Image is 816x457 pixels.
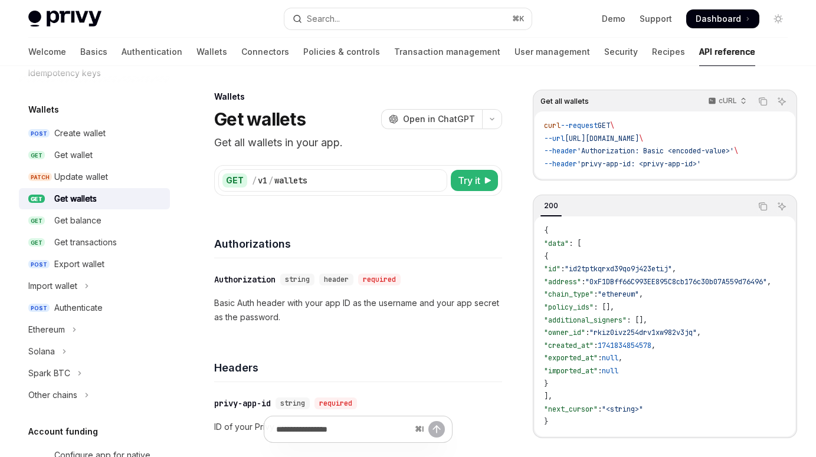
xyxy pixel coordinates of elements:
[28,388,77,402] div: Other chains
[54,301,103,315] div: Authenticate
[569,239,581,248] span: : [
[540,199,562,213] div: 200
[561,121,598,130] span: --request
[585,328,589,337] span: :
[274,175,307,186] div: wallets
[54,192,97,206] div: Get wallets
[589,328,697,337] span: "rkiz0ivz254drv1xw982v3jq"
[577,146,734,156] span: 'Authorization: Basic <encoded-value>'
[241,38,289,66] a: Connectors
[19,341,170,362] button: Toggle Solana section
[54,213,101,228] div: Get balance
[19,384,170,406] button: Toggle Other chains section
[280,399,305,408] span: string
[598,121,610,130] span: GET
[672,264,676,274] span: ,
[719,96,737,106] p: cURL
[19,123,170,144] a: POSTCreate wallet
[627,315,647,325] span: : [],
[28,173,52,182] span: PATCH
[544,392,552,401] span: ],
[602,353,618,363] span: null
[585,277,767,287] span: "0xF1DBff66C993EE895C8cb176c30b07A559d76496"
[544,277,581,287] span: "address"
[19,275,170,297] button: Toggle Import wallet section
[544,252,548,261] span: {
[28,11,101,27] img: light logo
[686,9,759,28] a: Dashboard
[122,38,182,66] a: Authentication
[652,38,685,66] a: Recipes
[544,328,585,337] span: "owner_id"
[196,38,227,66] a: Wallets
[214,274,276,285] div: Authorization
[303,38,380,66] a: Policies & controls
[28,260,50,269] span: POST
[19,319,170,340] button: Toggle Ethereum section
[54,257,104,271] div: Export wallet
[544,341,594,350] span: "created_at"
[544,353,598,363] span: "exported_at"
[651,341,656,350] span: ,
[214,134,502,151] p: Get all wallets in your app.
[54,126,106,140] div: Create wallet
[284,8,531,29] button: Open search
[697,328,701,337] span: ,
[696,13,741,25] span: Dashboard
[544,303,594,312] span: "policy_ids"
[769,9,788,28] button: Toggle dark mode
[544,379,548,389] span: }
[28,238,45,247] span: GET
[428,421,445,438] button: Send message
[394,38,500,66] a: Transaction management
[594,290,598,299] span: :
[540,97,589,106] span: Get all wallets
[28,151,45,160] span: GET
[512,14,525,24] span: ⌘ K
[594,303,614,312] span: : [],
[544,417,548,426] span: }
[618,353,622,363] span: ,
[598,353,602,363] span: :
[19,166,170,188] a: PATCHUpdate wallet
[544,121,561,130] span: curl
[755,199,771,214] button: Copy the contents from the code block
[214,397,271,409] div: privy-app-id
[594,341,598,350] span: :
[610,121,614,130] span: \
[324,275,349,284] span: header
[28,216,45,225] span: GET
[514,38,590,66] a: User management
[544,159,577,169] span: --header
[639,134,643,143] span: \
[734,146,738,156] span: \
[28,279,77,293] div: Import wallet
[214,91,502,103] div: Wallets
[544,315,627,325] span: "additional_signers"
[602,405,643,414] span: "<string>"
[639,290,643,299] span: ,
[451,170,498,191] button: Try it
[214,236,502,252] h4: Authorizations
[307,12,340,26] div: Search...
[767,277,771,287] span: ,
[577,159,701,169] span: 'privy-app-id: <privy-app-id>'
[19,254,170,275] a: POSTExport wallet
[222,173,247,188] div: GET
[598,341,651,350] span: 1741834854578
[774,94,789,109] button: Ask AI
[598,290,639,299] span: "ethereum"
[561,264,565,274] span: :
[598,405,602,414] span: :
[54,170,108,184] div: Update wallet
[19,188,170,209] a: GETGet wallets
[774,199,789,214] button: Ask AI
[755,94,771,109] button: Copy the contents from the code block
[602,366,618,376] span: null
[598,366,602,376] span: :
[28,304,50,313] span: POST
[285,275,310,284] span: string
[544,146,577,156] span: --header
[544,134,565,143] span: --url
[699,38,755,66] a: API reference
